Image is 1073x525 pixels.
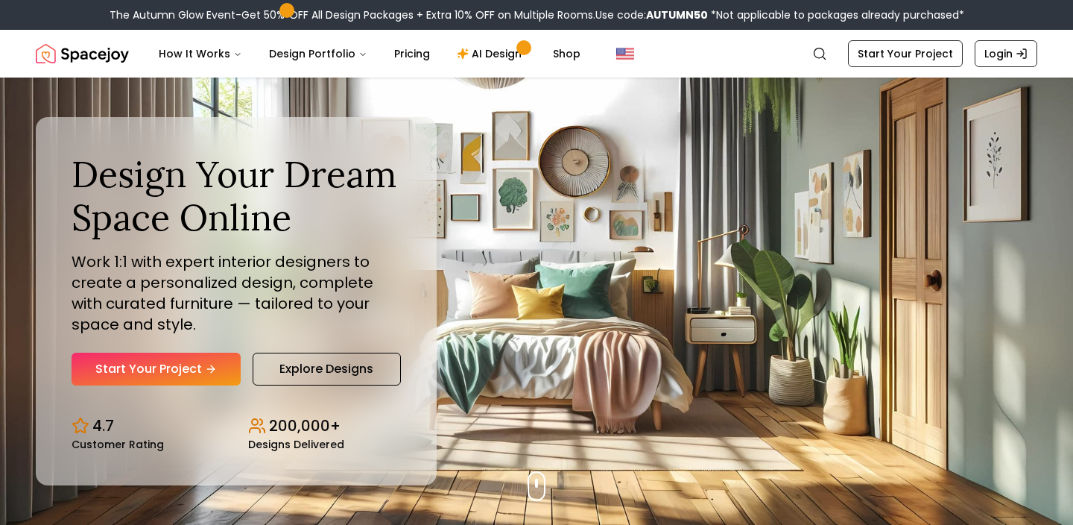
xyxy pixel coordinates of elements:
span: Use code: [595,7,708,22]
a: Spacejoy [36,39,129,69]
div: Design stats [72,403,401,450]
h1: Design Your Dream Space Online [72,153,401,239]
small: Customer Rating [72,439,164,450]
small: Designs Delivered [248,439,344,450]
div: The Autumn Glow Event-Get 50% OFF All Design Packages + Extra 10% OFF on Multiple Rooms. [110,7,964,22]
a: Explore Designs [253,353,401,386]
a: Start Your Project [848,40,963,67]
b: AUTUMN50 [646,7,708,22]
p: Work 1:1 with expert interior designers to create a personalized design, complete with curated fu... [72,251,401,335]
nav: Global [36,30,1037,78]
a: Pricing [382,39,442,69]
nav: Main [147,39,592,69]
button: Design Portfolio [257,39,379,69]
a: AI Design [445,39,538,69]
p: 4.7 [92,415,114,436]
button: How It Works [147,39,254,69]
a: Shop [541,39,592,69]
a: Login [975,40,1037,67]
a: Start Your Project [72,353,241,386]
p: 200,000+ [269,415,341,436]
img: Spacejoy Logo [36,39,129,69]
span: *Not applicable to packages already purchased* [708,7,964,22]
img: United States [616,45,634,63]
